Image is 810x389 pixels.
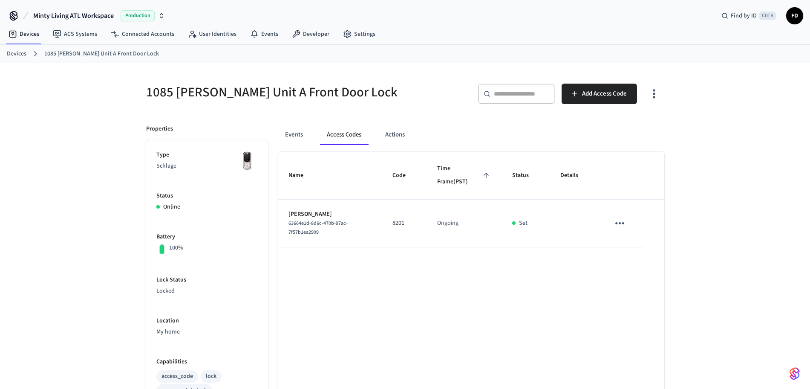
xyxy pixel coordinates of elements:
div: lock [206,372,216,381]
a: Devices [2,26,46,42]
p: 100% [169,244,183,253]
span: Ctrl K [759,12,776,20]
p: Schlage [156,162,258,171]
td: Ongoing [427,200,502,247]
p: Status [156,192,258,200]
a: ACS Systems [46,26,104,42]
span: Status [512,169,540,182]
span: Time Frame(PST) [437,162,492,189]
span: Name [288,169,314,182]
span: 63664e1d-8d6c-470b-97ac-7f57b1ea2909 [288,220,348,236]
p: Set [519,219,528,228]
div: Find by IDCtrl K [715,8,783,23]
a: User Identities [181,26,243,42]
p: Battery [156,232,258,241]
button: FD [786,7,803,24]
a: Developer [285,26,336,42]
button: Events [278,125,310,145]
span: FD [787,8,802,23]
span: Details [560,169,589,182]
img: SeamLogoGradient.69752ec5.svg [790,367,800,380]
div: access_code [161,372,193,381]
a: Settings [336,26,382,42]
p: Properties [146,125,173,134]
table: sticky table [278,152,664,247]
span: Add Access Code [582,88,627,99]
span: Find by ID [731,12,757,20]
button: Add Access Code [562,84,637,104]
p: Capabilities [156,357,258,366]
button: Actions [378,125,412,145]
a: Events [243,26,285,42]
p: Online [163,203,180,212]
span: Code [392,169,417,182]
div: ant example [278,125,664,145]
p: Location [156,316,258,325]
p: Locked [156,287,258,296]
p: Lock Status [156,276,258,284]
p: Type [156,151,258,160]
span: Production [121,10,155,21]
button: Access Codes [320,125,368,145]
h5: 1085 [PERSON_NAME] Unit A Front Door Lock [146,84,400,101]
img: Yale Assure Touchscreen Wifi Smart Lock, Satin Nickel, Front [236,151,258,172]
a: 1085 [PERSON_NAME] Unit A Front Door Lock [44,49,159,58]
a: Connected Accounts [104,26,181,42]
span: Minty Living ATL Workspace [33,11,114,21]
a: Devices [7,49,26,58]
p: My home [156,328,258,337]
p: 8201 [392,219,417,228]
p: [PERSON_NAME] [288,210,372,219]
